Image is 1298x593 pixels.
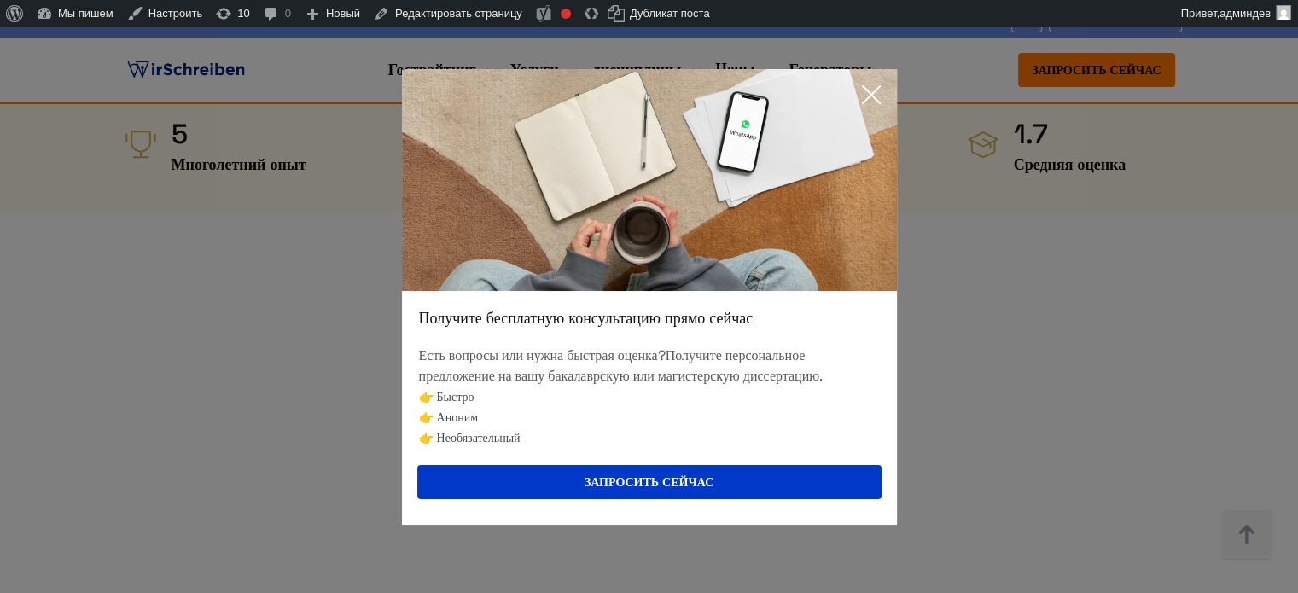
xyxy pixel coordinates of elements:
[419,346,666,364] font: Есть вопросы или нужна быстрая оценка?
[419,308,754,328] font: Получите бесплатную консультацию прямо сейчас
[285,7,291,20] font: 0
[326,7,360,20] font: Новый
[402,69,897,291] img: Выход
[419,389,474,404] font: 👉 Быстро
[58,7,114,20] font: Мы пишем
[630,7,710,20] font: Дубликат поста
[395,7,522,20] font: Редактировать страницу
[585,474,713,490] font: Запросить сейчас
[561,9,571,19] div: Ключевая фраза фокуса не установлена
[1219,7,1271,20] font: админдев
[1181,7,1220,20] font: Привет,
[237,7,249,20] font: 10
[419,430,521,445] font: 👉 Необязательный
[417,465,882,499] button: Запросить сейчас
[419,346,824,385] font: Получите персональное предложение на вашу бакалаврскую или магистерскую диссертацию.
[419,410,478,425] font: 👉 Аноним
[148,7,203,20] font: Настроить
